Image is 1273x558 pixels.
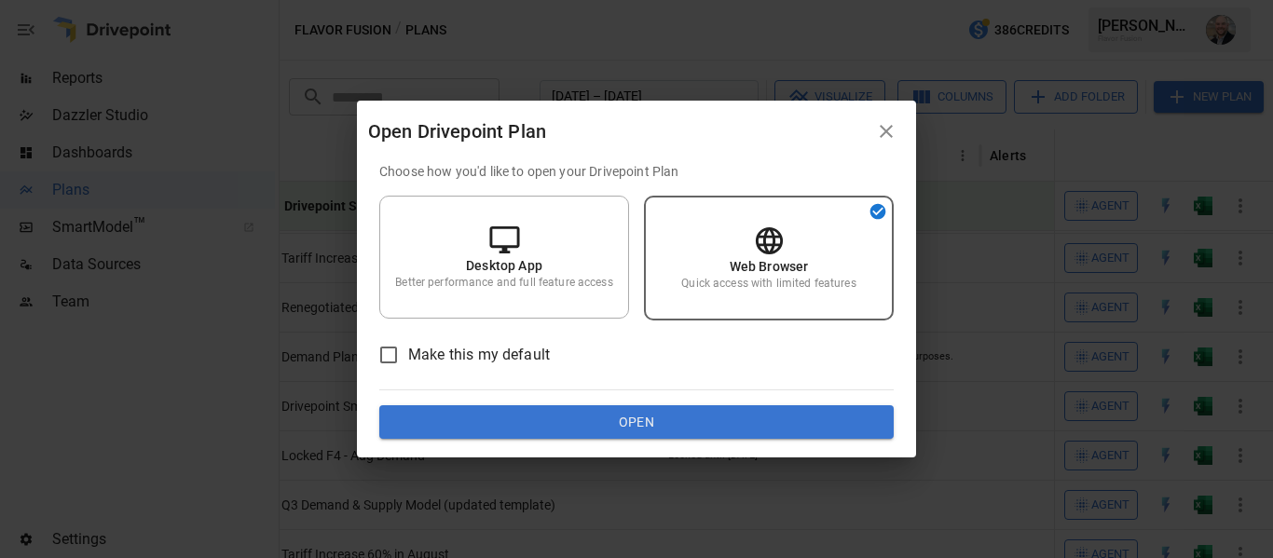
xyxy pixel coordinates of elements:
[379,405,894,439] button: Open
[379,162,894,181] p: Choose how you'd like to open your Drivepoint Plan
[408,344,550,366] span: Make this my default
[681,276,856,292] p: Quick access with limited features
[730,257,809,276] p: Web Browser
[395,275,612,291] p: Better performance and full feature access
[368,116,868,146] div: Open Drivepoint Plan
[466,256,542,275] p: Desktop App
